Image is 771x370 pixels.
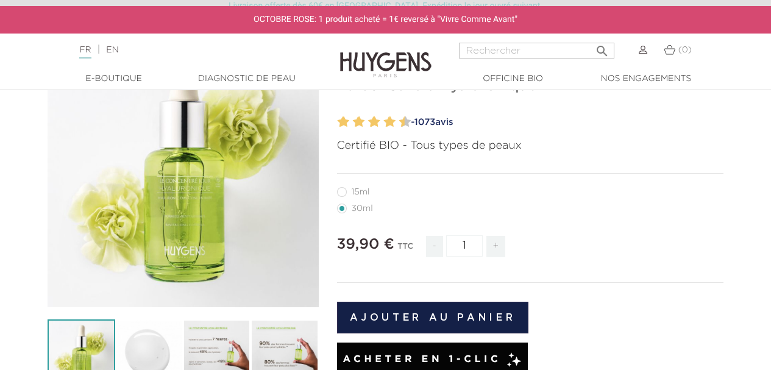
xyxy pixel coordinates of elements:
span: - [426,236,443,257]
input: Rechercher [459,43,614,59]
a: FR [79,46,91,59]
label: 3 [350,113,355,131]
button:  [591,39,613,55]
label: 15ml [337,187,385,197]
label: 2 [340,113,349,131]
button: Ajouter au panier [337,302,529,333]
label: 1 [335,113,339,131]
span: (0) [678,46,692,54]
label: 7 [381,113,385,131]
label: 4 [355,113,364,131]
span: 1073 [414,118,436,127]
label: 9 [397,113,401,131]
label: 6 [371,113,380,131]
i:  [595,40,609,55]
label: 10 [402,113,411,131]
a: Nos engagements [585,73,707,85]
span: + [486,236,506,257]
img: Huygens [340,32,432,79]
a: EN [106,46,118,54]
p: Certifié BIO - Tous types de peaux [337,138,724,154]
a: -1073avis [407,113,724,132]
a: E-Boutique [53,73,175,85]
input: Quantité [446,235,483,257]
span: 39,90 € [337,237,394,252]
label: 5 [366,113,370,131]
label: 8 [386,113,396,131]
a: Diagnostic de peau [186,73,308,85]
div: TTC [397,233,413,266]
a: Officine Bio [452,73,574,85]
label: 30ml [337,204,388,213]
div: | [73,43,312,57]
